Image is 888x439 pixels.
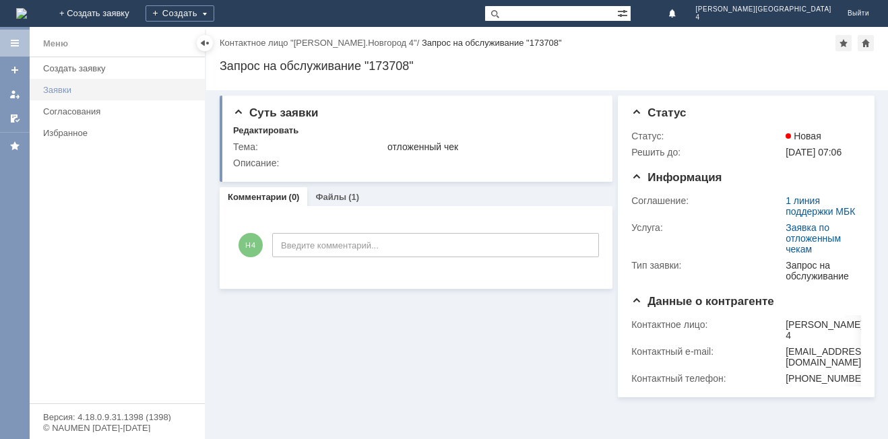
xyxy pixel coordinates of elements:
div: © NAUMEN [DATE]-[DATE] [43,424,191,432]
div: Сделать домашней страницей [858,35,874,51]
div: Создать [146,5,214,22]
div: Запрос на обслуживание "173708" [220,59,875,73]
span: [PERSON_NAME][GEOGRAPHIC_DATA] [696,5,831,13]
div: (1) [348,192,359,202]
div: Заявки [43,85,197,95]
img: logo [16,8,27,19]
div: Контактный e-mail: [631,346,783,357]
div: Меню [43,36,68,52]
div: Решить до: [631,147,783,158]
div: Согласования [43,106,197,116]
a: Перейти на домашнюю страницу [16,8,27,19]
span: Статус [631,106,686,119]
a: Создать заявку [4,59,26,81]
div: Контактный телефон: [631,373,783,384]
span: Расширенный поиск [617,6,631,19]
div: Соглашение: [631,195,783,206]
div: Добавить в избранное [835,35,852,51]
a: Мои согласования [4,108,26,129]
a: Согласования [38,101,202,122]
div: Описание: [233,158,598,168]
a: Контактное лицо "[PERSON_NAME].Новгород 4" [220,38,417,48]
span: Суть заявки [233,106,318,119]
a: 1 линия поддержки МБК [786,195,855,217]
div: Тип заявки: [631,260,783,271]
div: Редактировать [233,125,298,136]
a: Мои заявки [4,83,26,105]
div: Запрос на обслуживание "173708" [422,38,562,48]
a: Заявка по отложенным чекам [786,222,841,255]
div: Скрыть меню [197,35,213,51]
div: Услуга: [631,222,783,233]
span: Данные о контрагенте [631,295,774,308]
span: Н4 [239,233,263,257]
div: отложенный чек [387,141,596,152]
div: Статус: [631,131,783,141]
div: Запрос на обслуживание [786,260,856,281]
div: (0) [289,192,300,202]
a: Комментарии [228,192,287,202]
a: Файлы [315,192,346,202]
div: / [220,38,422,48]
a: Заявки [38,79,202,100]
div: Тема: [233,141,385,152]
span: Новая [786,131,821,141]
span: [DATE] 07:06 [786,147,842,158]
div: Создать заявку [43,63,197,73]
a: Создать заявку [38,58,202,79]
div: Контактное лицо: [631,319,783,330]
div: Избранное [43,128,182,138]
span: 4 [696,13,831,22]
div: Версия: 4.18.0.9.31.1398 (1398) [43,413,191,421]
span: Информация [631,171,722,184]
